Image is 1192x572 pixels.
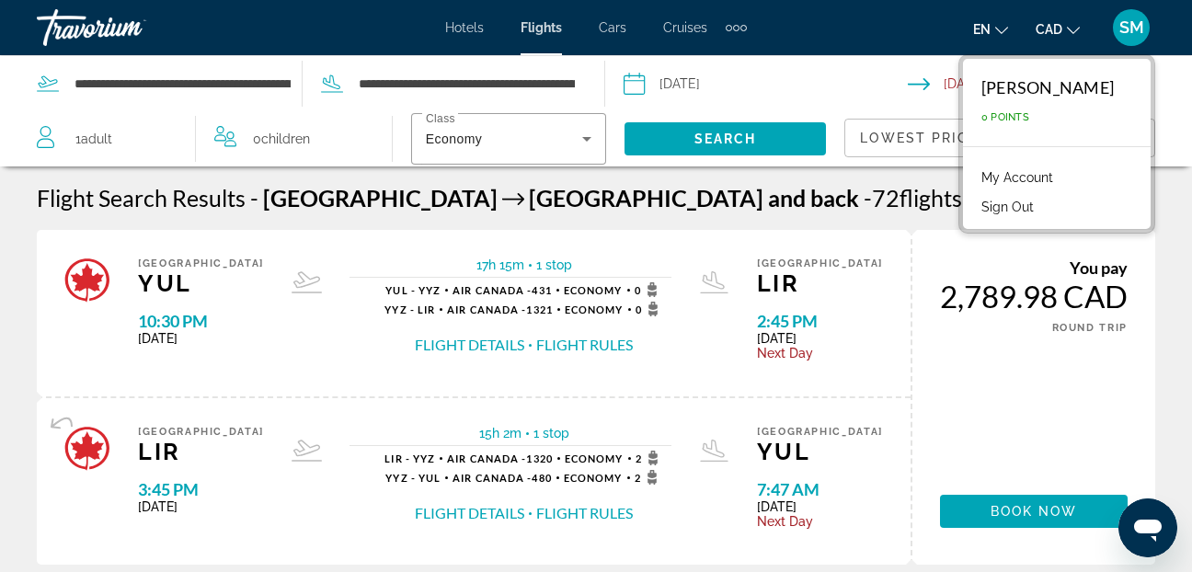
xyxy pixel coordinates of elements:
button: Extra navigation items [726,13,747,42]
a: My Account [972,166,1062,189]
span: 2 [636,451,664,465]
span: Air Canada - [453,472,532,484]
span: Search [694,132,757,146]
span: LIR - YYZ [384,452,435,464]
span: 2:45 PM [757,311,883,331]
img: Airline logo [64,257,110,303]
span: [DATE] [138,499,264,514]
a: Travorium [37,4,221,51]
a: Cars [599,20,626,35]
div: You pay [940,257,1128,278]
span: [GEOGRAPHIC_DATA] [529,184,763,212]
span: 0 Points [981,111,1029,123]
span: YYZ - YUL [385,472,441,484]
button: Flight Rules [536,335,633,355]
span: SM [1119,18,1144,37]
span: Economy [565,303,624,315]
span: [DATE] [757,499,883,514]
span: LIR [138,438,264,465]
span: [GEOGRAPHIC_DATA] [263,184,498,212]
span: [DATE] [138,331,264,346]
span: YYZ - LIR [384,303,435,315]
button: Select return date [908,56,1192,111]
span: Lowest Price [860,131,978,145]
button: Flight Details [415,335,524,355]
span: 15h 2m [479,426,521,440]
span: 7:47 AM [757,479,883,499]
button: Change currency [1036,16,1080,42]
span: 1320 [447,452,553,464]
button: Search [625,122,827,155]
span: YUL [757,438,883,465]
span: 1 stop [533,426,569,440]
span: Book now [991,504,1078,519]
span: 0 [253,126,310,152]
span: 1 [75,126,112,152]
span: ROUND TRIP [1052,322,1129,334]
span: flights to enjoy [900,184,1048,212]
span: 3:45 PM [138,479,264,499]
iframe: Bouton de lancement de la fenêtre de messagerie [1118,498,1177,557]
button: Select depart date [624,56,908,111]
span: 72 [864,184,900,212]
span: CAD [1036,22,1062,37]
span: 480 [453,472,552,484]
span: [GEOGRAPHIC_DATA] [757,257,883,269]
span: YUL - YYZ [385,284,441,296]
span: Economy [426,132,482,146]
span: and back [768,184,859,212]
span: Economy [564,472,623,484]
span: Air Canada - [447,303,526,315]
div: [PERSON_NAME] [981,77,1114,97]
span: [GEOGRAPHIC_DATA] [757,426,883,438]
button: Change language [973,16,1008,42]
button: User Menu [1107,8,1155,47]
span: 17h 15m [476,257,524,272]
span: Economy [564,284,623,296]
mat-select: Sort by [860,127,1026,149]
span: Air Canada - [453,284,532,296]
a: Flights [521,20,562,35]
span: YUL [138,269,264,297]
span: 2 [635,470,663,485]
span: [GEOGRAPHIC_DATA] [138,257,264,269]
span: [GEOGRAPHIC_DATA] [138,426,264,438]
button: Sign Out [972,195,1043,219]
button: Flight Details [415,503,524,523]
span: Next Day [757,514,883,529]
a: Hotels [445,20,484,35]
span: LIR [757,269,883,297]
button: Travelers: 1 adult, 0 children [18,111,392,166]
span: - [250,184,258,212]
span: 1 stop [536,257,572,272]
mat-label: Class [426,113,455,125]
span: Children [261,132,310,146]
button: Book now [940,495,1128,528]
span: 1321 [447,303,553,315]
span: [DATE] [757,331,883,346]
span: en [973,22,991,37]
span: 0 [636,302,664,316]
h1: Flight Search Results [37,184,246,212]
button: Flight Rules [536,503,633,523]
span: Air Canada - [447,452,526,464]
span: Economy [565,452,624,464]
span: - [864,184,872,212]
span: Next Day [757,346,883,360]
img: Airline logo [64,426,110,472]
span: Adult [81,132,112,146]
span: 10:30 PM [138,311,264,331]
div: 2,789.98 CAD [940,278,1128,315]
span: 0 [635,282,663,297]
a: Cruises [663,20,707,35]
span: 431 [453,284,552,296]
